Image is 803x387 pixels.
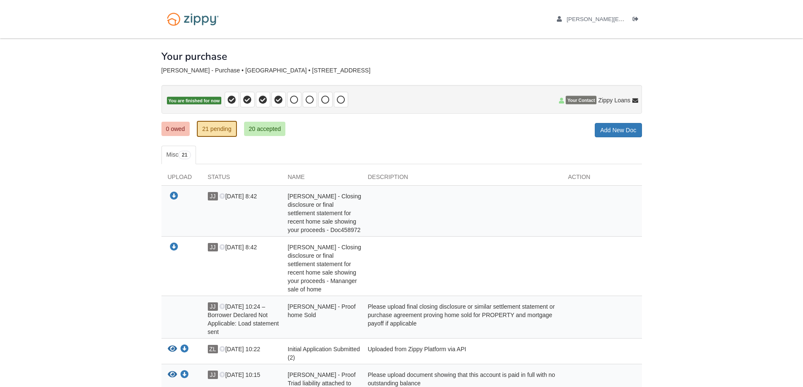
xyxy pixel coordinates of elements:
a: 21 pending [197,121,237,137]
div: Status [201,173,282,185]
span: JJ [208,371,218,379]
span: Zippy Loans [598,96,630,104]
a: Download Justin Jones Sr. - Proof Triad liability attached to existing property is paid in full [180,372,189,379]
span: [DATE] 8:42 [219,193,257,200]
button: View Justin Jones Sr. - Proof Triad liability attached to existing property is paid in full [168,371,177,379]
span: You are finished for now [167,97,222,105]
button: View Initial Application Submitted (2) [168,345,177,354]
a: 20 accepted [244,122,285,136]
div: [PERSON_NAME] - Purchase • [GEOGRAPHIC_DATA] • [STREET_ADDRESS] [161,67,642,74]
div: Please upload final closing disclosure or similar settlement statement or purchase agreement prov... [362,302,562,336]
span: [PERSON_NAME] - Proof home Sold [288,303,356,318]
span: JJ [208,243,218,251]
span: JJ [208,192,218,200]
span: 21 [178,151,191,159]
span: Your Contact [566,96,596,104]
span: JJ [208,302,218,311]
h1: Your purchase [161,51,227,62]
div: Upload [161,173,201,185]
div: Description [362,173,562,185]
span: [DATE] 10:24 – Borrower Declared Not Applicable: Load statement sent [208,303,279,335]
span: [DATE] 10:22 [219,346,260,352]
a: 0 owed [161,122,190,136]
a: Download Justin Jones - Closing disclosure or final settlement statement for recent home sale sho... [170,193,178,200]
div: Action [562,173,642,185]
span: [PERSON_NAME] - Closing disclosure or final settlement statement for recent home sale showing you... [288,193,361,233]
img: Logo [161,8,224,30]
a: Misc [161,146,196,164]
span: ZL [208,345,218,353]
a: edit profile [557,16,710,24]
a: Download Justin Jones - Closing disclosure or final settlement statement for recent home sale sho... [170,244,178,251]
span: [DATE] 10:15 [219,371,260,378]
span: justin.jones3268@gmail.com [567,16,710,22]
span: Initial Application Submitted (2) [288,346,360,361]
a: Log out [633,16,642,24]
div: Name [282,173,362,185]
span: [PERSON_NAME] - Closing disclosure or final settlement statement for recent home sale showing you... [288,244,361,293]
a: Add New Doc [595,123,642,137]
a: Download Initial Application Submitted (2) [180,346,189,353]
div: Uploaded from Zippy Platform via API [362,345,562,362]
span: [DATE] 8:42 [219,244,257,251]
